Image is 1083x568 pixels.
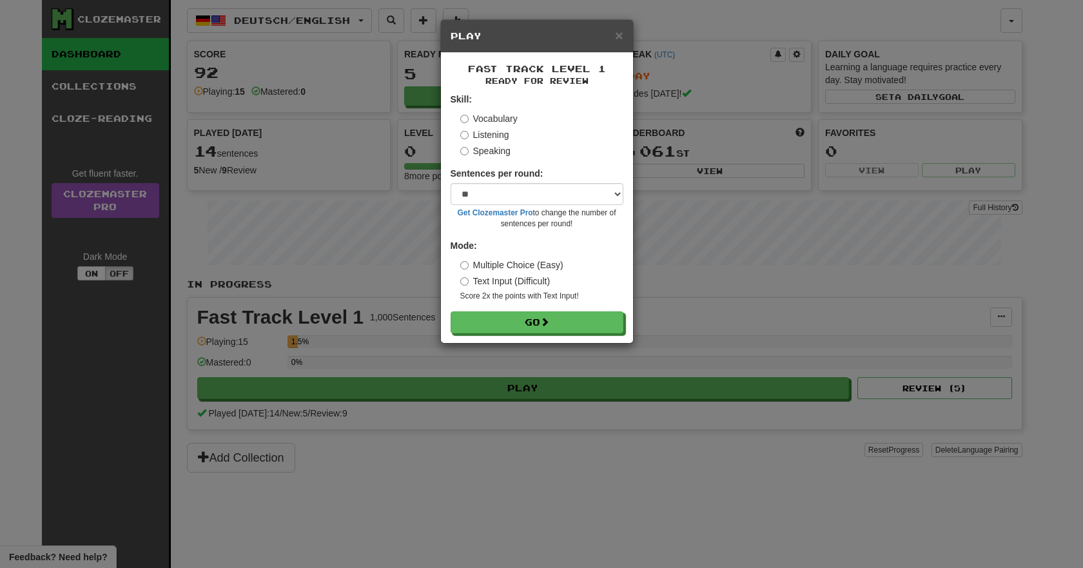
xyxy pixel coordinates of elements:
[460,131,469,139] input: Listening
[451,311,623,333] button: Go
[460,115,469,123] input: Vocabulary
[615,28,623,43] span: ×
[460,277,469,286] input: Text Input (Difficult)
[460,261,469,269] input: Multiple Choice (Easy)
[460,147,469,155] input: Speaking
[460,128,509,141] label: Listening
[458,208,533,217] a: Get Clozemaster Pro
[460,112,518,125] label: Vocabulary
[468,63,606,74] span: Fast Track Level 1
[451,94,472,104] strong: Skill:
[451,167,543,180] label: Sentences per round:
[460,259,563,271] label: Multiple Choice (Easy)
[460,144,511,157] label: Speaking
[451,208,623,230] small: to change the number of sentences per round!
[451,30,623,43] h5: Play
[451,240,477,251] strong: Mode:
[615,28,623,42] button: Close
[460,275,551,288] label: Text Input (Difficult)
[451,75,623,86] small: Ready for Review
[460,291,623,302] small: Score 2x the points with Text Input !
